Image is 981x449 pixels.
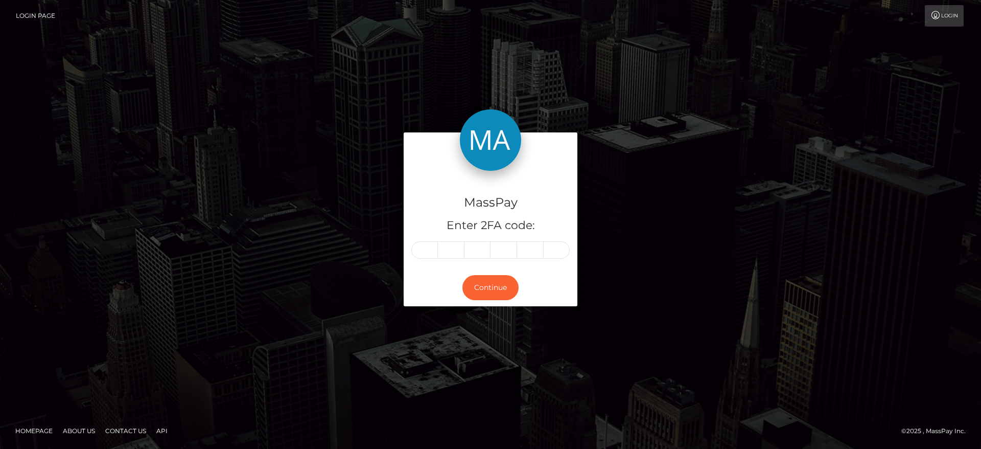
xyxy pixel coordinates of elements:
h5: Enter 2FA code: [411,218,570,234]
a: Login [925,5,964,27]
img: MassPay [460,109,521,171]
div: © 2025 , MassPay Inc. [901,425,973,437]
a: Homepage [11,423,57,439]
button: Continue [462,275,519,300]
a: Login Page [16,5,55,27]
a: About Us [59,423,99,439]
h4: MassPay [411,194,570,212]
a: Contact Us [101,423,150,439]
a: API [152,423,172,439]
